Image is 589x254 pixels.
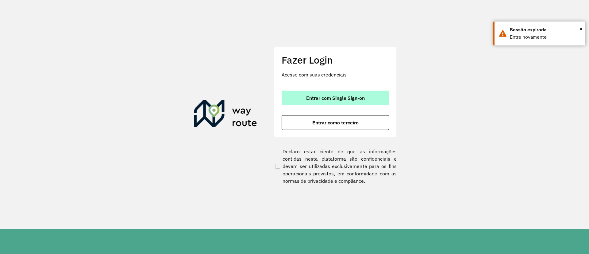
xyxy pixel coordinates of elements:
[274,148,397,185] label: Declaro estar ciente de que as informações contidas nesta plataforma são confidenciais e devem se...
[306,96,365,100] span: Entrar com Single Sign-on
[282,71,389,78] p: Acesse com suas credenciais
[579,24,583,33] button: Close
[282,115,389,130] button: button
[510,33,581,41] div: Entre novamente
[579,24,583,33] span: ×
[194,100,257,130] img: Roteirizador AmbevTech
[510,26,581,33] div: Sessão expirada
[312,120,359,125] span: Entrar como terceiro
[282,91,389,105] button: button
[282,54,389,66] h2: Fazer Login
